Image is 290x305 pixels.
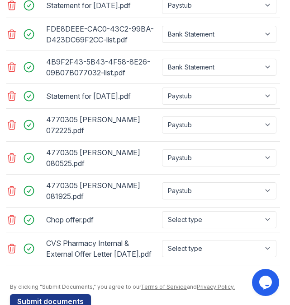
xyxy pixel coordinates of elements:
[46,236,158,261] div: CVS Pharmacy Internal & External Offer Letter [DATE].pdf
[46,112,158,138] div: 4770305 [PERSON_NAME] 072225.pdf
[141,283,187,290] a: Terms of Service
[46,22,158,47] div: FDE8DEEE-CAC0-43C2-99BA-D423DC69F2CC-list.pdf
[46,55,158,80] div: 4B9F2F43-5B43-4F58-8E26-09B07B077032-list.pdf
[46,178,158,203] div: 4770305 [PERSON_NAME] 081925.pdf
[46,213,158,227] div: Chop offer.pdf
[46,89,158,103] div: Statement for [DATE].pdf
[10,283,280,291] div: By clicking "Submit Documents," you agree to our and
[252,269,281,296] iframe: chat widget
[197,283,235,290] a: Privacy Policy.
[46,145,158,171] div: 4770305 [PERSON_NAME] 080525.pdf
